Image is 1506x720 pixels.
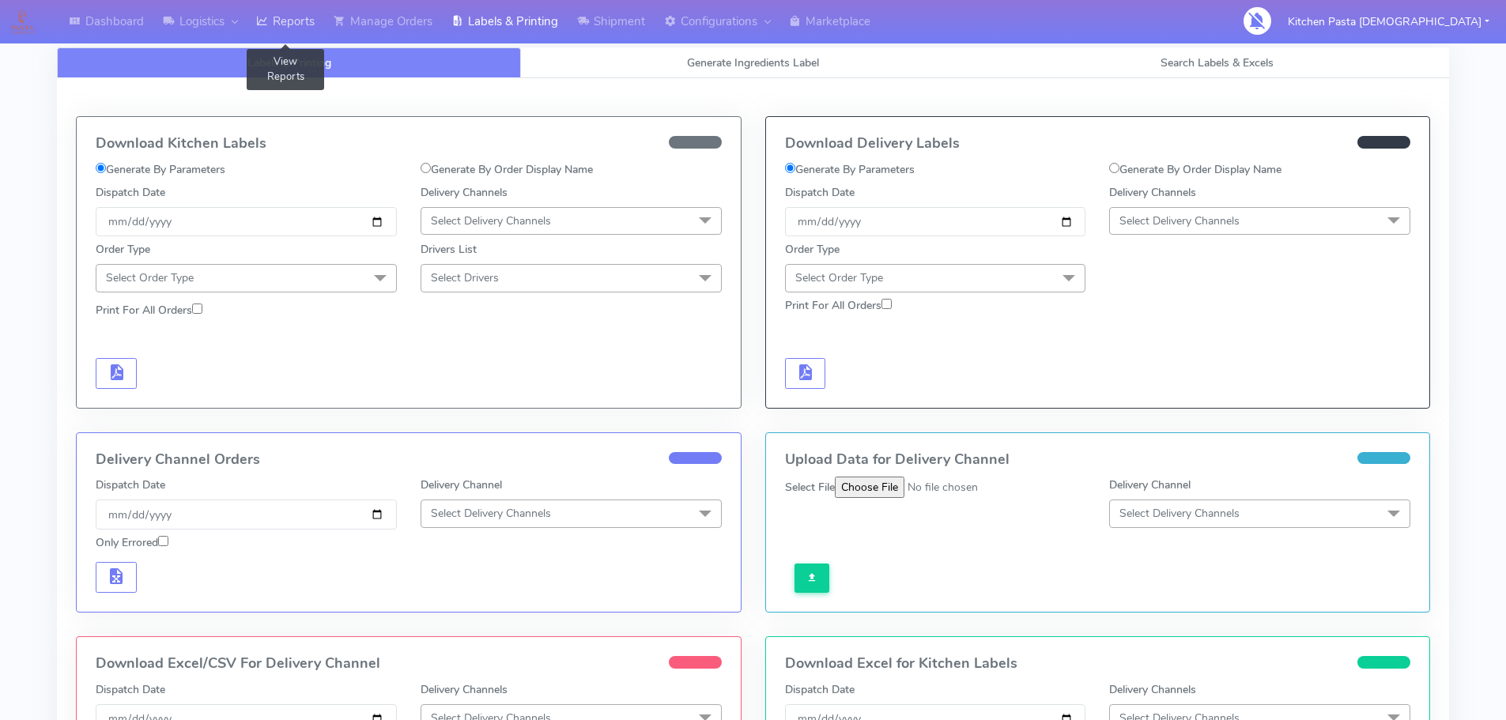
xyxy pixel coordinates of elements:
[431,506,551,521] span: Select Delivery Channels
[96,184,165,201] label: Dispatch Date
[431,270,499,285] span: Select Drivers
[421,163,431,173] input: Generate By Order Display Name
[785,136,1411,152] h4: Download Delivery Labels
[785,184,855,201] label: Dispatch Date
[785,163,795,173] input: Generate By Parameters
[431,213,551,228] span: Select Delivery Channels
[1109,161,1281,178] label: Generate By Order Display Name
[785,297,892,314] label: Print For All Orders
[96,681,165,698] label: Dispatch Date
[1276,6,1501,38] button: Kitchen Pasta [DEMOGRAPHIC_DATA]
[785,452,1411,468] h4: Upload Data for Delivery Channel
[96,534,168,551] label: Only Errored
[421,161,593,178] label: Generate By Order Display Name
[106,270,194,285] span: Select Order Type
[785,241,840,258] label: Order Type
[421,681,508,698] label: Delivery Channels
[1119,506,1240,521] span: Select Delivery Channels
[192,303,202,314] input: Print For All Orders
[96,452,722,468] h4: Delivery Channel Orders
[785,681,855,698] label: Dispatch Date
[96,656,722,672] h4: Download Excel/CSV For Delivery Channel
[785,479,835,496] label: Select File
[1109,681,1196,698] label: Delivery Channels
[96,241,150,258] label: Order Type
[96,477,165,493] label: Dispatch Date
[247,55,331,70] span: Labels & Printing
[881,299,892,309] input: Print For All Orders
[785,161,915,178] label: Generate By Parameters
[1109,477,1191,493] label: Delivery Channel
[687,55,819,70] span: Generate Ingredients Label
[785,656,1411,672] h4: Download Excel for Kitchen Labels
[1161,55,1274,70] span: Search Labels & Excels
[96,161,225,178] label: Generate By Parameters
[57,47,1449,78] ul: Tabs
[421,477,502,493] label: Delivery Channel
[96,136,722,152] h4: Download Kitchen Labels
[795,270,883,285] span: Select Order Type
[96,302,202,319] label: Print For All Orders
[96,163,106,173] input: Generate By Parameters
[1109,163,1119,173] input: Generate By Order Display Name
[421,241,477,258] label: Drivers List
[421,184,508,201] label: Delivery Channels
[1119,213,1240,228] span: Select Delivery Channels
[158,536,168,546] input: Only Errored
[1109,184,1196,201] label: Delivery Channels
